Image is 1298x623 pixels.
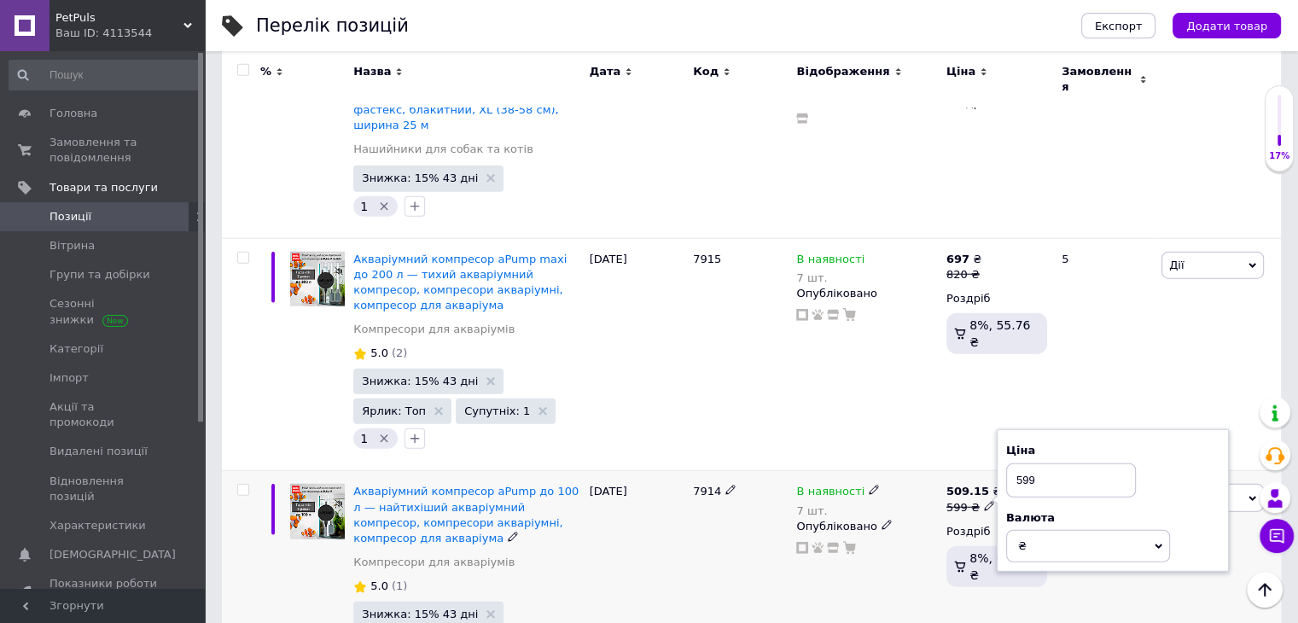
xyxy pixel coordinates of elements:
[1081,13,1156,38] button: Експорт
[49,576,158,607] span: Показники роботи компанії
[353,64,391,79] span: Назва
[1186,20,1267,32] span: Додати товар
[49,341,103,357] span: Категорії
[256,17,409,35] div: Перелік позицій
[1173,13,1281,38] button: Додати товар
[946,253,969,265] b: 697
[377,200,391,213] svg: Видалити мітку
[49,444,148,459] span: Видалені позиції
[464,405,530,416] span: Супутніх: 1
[796,286,937,301] div: Опубліковано
[969,318,1030,349] span: 8%, 55.76 ₴
[49,370,89,386] span: Імпорт
[946,291,1047,306] div: Роздріб
[1006,443,1219,458] div: Ціна
[49,296,158,327] span: Сезонні знижки
[290,484,345,539] img: Аквариумный компрессор aPump до 100л - самый тихий аквариумный компрессор, компрессоры аквариумны...
[946,252,981,267] div: ₴
[1051,43,1157,238] div: 0
[55,26,205,41] div: Ваш ID: 4113544
[1095,20,1143,32] span: Експорт
[585,238,689,471] div: [DATE]
[796,519,937,534] div: Опубліковано
[49,399,158,430] span: Акції та промокоди
[49,209,91,224] span: Позиції
[946,64,975,79] span: Ціна
[49,106,97,121] span: Головна
[1006,510,1219,526] div: Валюта
[796,64,889,79] span: Відображення
[590,64,621,79] span: Дата
[260,64,271,79] span: %
[353,485,579,544] a: Акваріумний компресор aPump до 100 л — найтихіший акваріумний компресор, компресори акваріумні, к...
[392,579,407,592] span: (1)
[353,322,515,337] a: Компресори для акваріумів
[49,238,95,253] span: Вітрина
[49,518,146,533] span: Характеристики
[1062,64,1135,95] span: Замовлення
[1169,259,1184,271] span: Дії
[796,271,864,284] div: 7 шт.
[796,485,864,503] span: В наявності
[353,56,558,131] a: Нашийник для собак WAUDOG Waterproof з QR паспортом, водостійкий, пластикова пряжка-фастекс, блак...
[1051,238,1157,471] div: 5
[360,200,368,213] span: 1
[1018,539,1027,552] span: ₴
[693,64,719,79] span: Код
[946,524,1047,539] div: Роздріб
[693,253,721,265] span: 7915
[49,135,158,166] span: Замовлення та повідомлення
[1247,572,1283,608] button: Наверх
[796,504,880,517] div: 7 шт.
[353,555,515,570] a: Компресори для акваріумів
[370,579,388,592] span: 5.0
[370,346,388,359] span: 5.0
[946,267,981,282] div: 820 ₴
[796,253,864,271] span: В наявності
[290,252,345,306] img: Аквариумный компрессор aPump maxi до 200л - самый тихий аквариумный компрессор, компрессоры аквар...
[585,43,689,238] div: [DATE]
[969,551,1030,582] span: 8%, 40.73 ₴
[49,474,158,504] span: Відновлення позицій
[49,180,158,195] span: Товари та послуги
[693,485,721,498] span: 7914
[362,405,426,416] span: Ярлик: Топ
[49,267,150,282] span: Групи та добірки
[946,500,1001,515] div: 599 ₴
[55,10,183,26] span: PetPuls
[49,547,176,562] span: [DEMOGRAPHIC_DATA]
[392,346,407,359] span: (2)
[946,484,1001,499] div: ₴
[360,432,368,445] span: 1
[1260,519,1294,553] button: Чат з покупцем
[353,253,567,312] a: Акваріумний компресор aPump maxi до 200 л — тихий акваріумний компресор, компресори акваріумні, к...
[362,376,478,387] span: Знижка: 15% 43 дні
[9,60,201,90] input: Пошук
[362,608,478,620] span: Знижка: 15% 43 дні
[946,485,989,498] b: 509.15
[353,142,533,157] a: Нашийники для собак та котів
[1266,150,1293,162] div: 17%
[377,432,391,445] svg: Видалити мітку
[362,172,478,183] span: Знижка: 15% 43 дні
